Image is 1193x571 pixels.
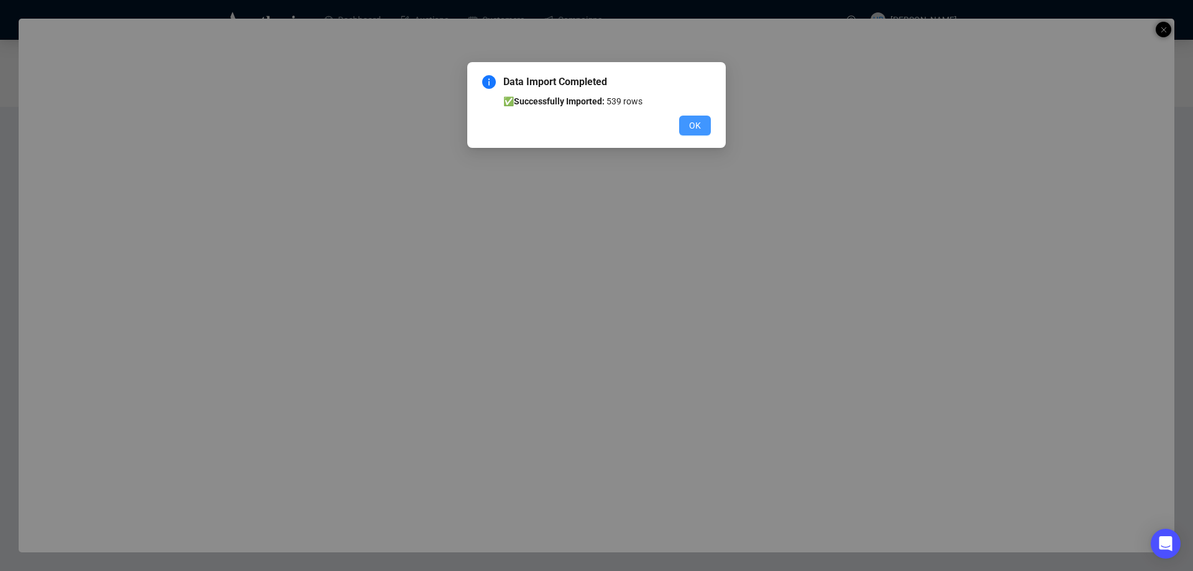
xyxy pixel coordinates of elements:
span: OK [689,119,701,132]
button: OK [679,116,711,135]
span: Data Import Completed [503,75,711,89]
li: ✅ 539 rows [503,94,711,108]
span: info-circle [482,75,496,89]
div: Open Intercom Messenger [1151,529,1181,559]
b: Successfully Imported: [514,96,605,106]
